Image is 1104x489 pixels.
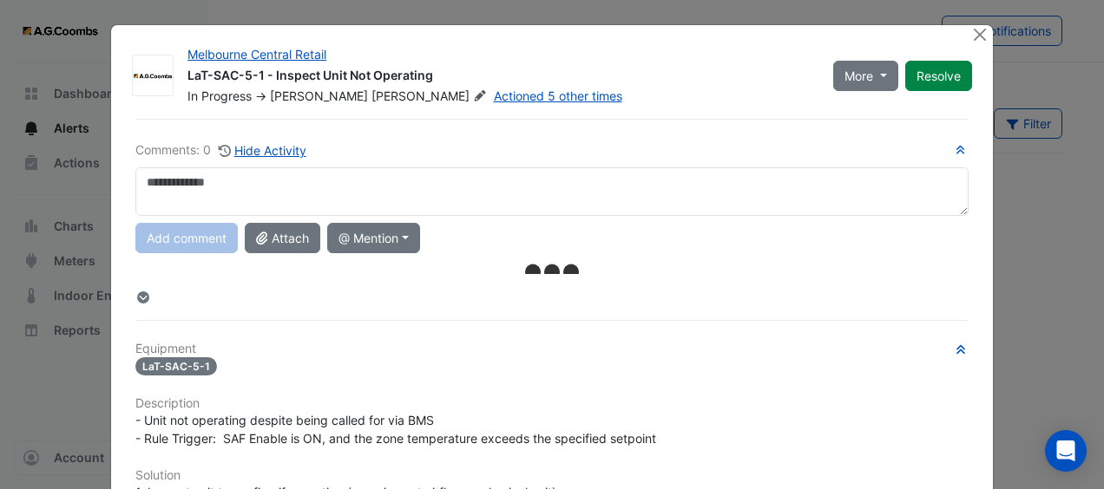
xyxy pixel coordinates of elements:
button: Attach [245,223,320,253]
span: [PERSON_NAME] [371,88,490,105]
div: LaT-SAC-5-1 - Inspect Unit Not Operating [187,67,812,88]
fa-layers: More [135,291,151,303]
div: Comments: 0 [135,140,307,160]
div: Open Intercom Messenger [1045,430,1087,472]
button: Resolve [905,61,972,91]
h6: Description [135,396,969,411]
button: More [833,61,898,91]
button: @ Mention [327,223,420,253]
button: Close [971,25,989,43]
span: - Unit not operating despite being called for via BMS - Rule Trigger: SAF Enable is ON, and the z... [135,413,656,446]
img: AG Coombs [133,68,173,85]
h6: Equipment [135,342,969,356]
span: LaT-SAC-5-1 [135,357,217,375]
a: Actioned 5 other times [494,88,622,103]
span: [PERSON_NAME] [270,88,368,103]
button: Hide Activity [218,140,307,160]
span: -> [255,88,266,103]
a: Melbourne Central Retail [187,47,326,62]
span: In Progress [187,88,252,103]
span: More [844,67,873,85]
h6: Solution [135,468,969,483]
